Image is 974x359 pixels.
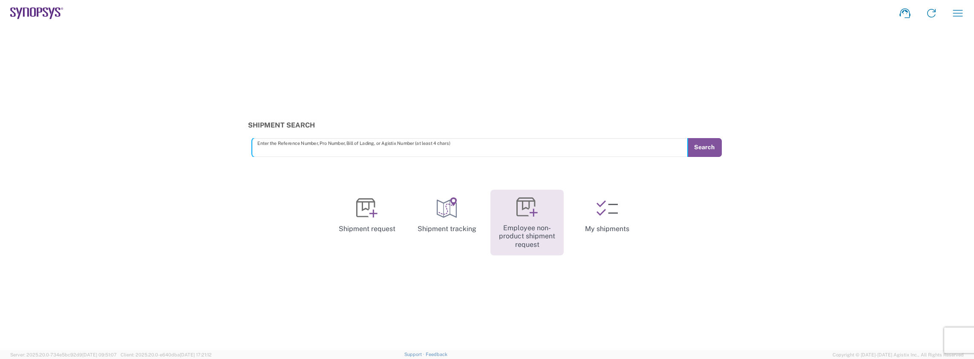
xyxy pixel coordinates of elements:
[410,190,484,241] a: Shipment tracking
[426,352,447,357] a: Feedback
[180,352,212,357] span: [DATE] 17:21:12
[404,352,426,357] a: Support
[490,190,564,256] a: Employee non-product shipment request
[687,138,722,157] button: Search
[330,190,403,241] a: Shipment request
[571,190,644,241] a: My shipments
[121,352,212,357] span: Client: 2025.20.0-e640dba
[82,352,117,357] span: [DATE] 09:51:07
[10,352,117,357] span: Server: 2025.20.0-734e5bc92d9
[248,121,726,129] h3: Shipment Search
[833,351,964,359] span: Copyright © [DATE]-[DATE] Agistix Inc., All Rights Reserved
